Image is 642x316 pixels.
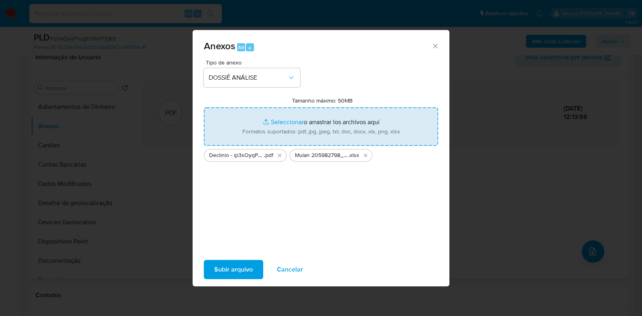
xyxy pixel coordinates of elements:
[238,44,244,51] span: Alt
[206,60,302,65] span: Tipo de anexo
[361,151,370,160] button: Eliminar Mulan 205982798_2025_10_08_16_32_47.xlsx
[277,261,303,278] span: Cancelar
[204,260,263,279] button: Subir arquivo
[292,97,353,104] label: Tamanho máximo: 50MB
[204,68,300,87] button: DOSSIÊ ANÁLISE
[248,44,251,51] span: a
[348,151,359,159] span: .xlsx
[275,151,284,160] button: Eliminar Declinio - ip3sOyqP4ugfc1I1kKF3j81z - CPF 06685445971 - JOAO RAFAEL IVASCHO.pdf
[204,39,235,53] span: Anexos
[264,151,273,159] span: .pdf
[214,261,253,278] span: Subir arquivo
[209,74,287,82] span: DOSSIÊ ANÁLISE
[266,260,313,279] button: Cancelar
[295,151,348,159] span: Mulan 205982798_2025_10_08_16_32_47
[209,151,264,159] span: Declinio - ip3sOyqP4ugfc1I1kKF3j81z - CPF 06685445971 - [PERSON_NAME]
[204,146,438,162] ul: Archivos seleccionados
[431,42,439,49] button: Cerrar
